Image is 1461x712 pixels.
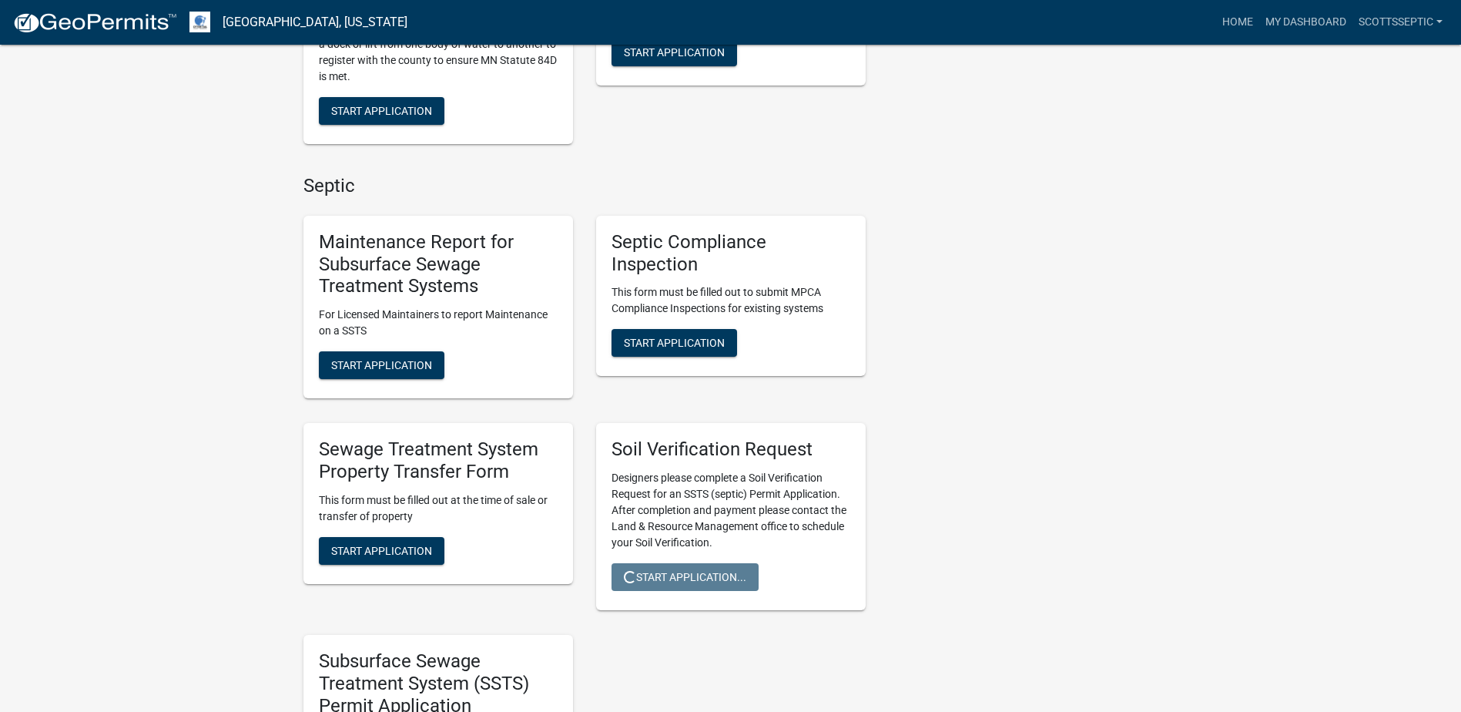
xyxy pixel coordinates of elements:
h5: Septic Compliance Inspection [612,231,850,276]
button: Start Application [612,329,737,357]
img: Otter Tail County, Minnesota [189,12,210,32]
p: This form must be filled out at the time of sale or transfer of property [319,492,558,525]
h5: Sewage Treatment System Property Transfer Form [319,438,558,483]
button: Start Application [612,39,737,66]
button: Start Application... [612,563,759,591]
span: Start Application [331,544,432,556]
a: Home [1216,8,1259,37]
h5: Soil Verification Request [612,438,850,461]
a: scottsseptic [1352,8,1449,37]
p: Designers please complete a Soil Verification Request for an SSTS (septic) Permit Application. Af... [612,470,850,551]
span: Start Application... [624,571,746,583]
a: [GEOGRAPHIC_DATA], [US_STATE] [223,9,407,35]
span: Start Application [624,45,725,58]
h5: Maintenance Report for Subsurface Sewage Treatment Systems [319,231,558,297]
p: This form must be filled out to submit MPCA Compliance Inspections for existing systems [612,284,850,317]
button: Start Application [319,537,444,565]
h4: Septic [303,175,866,197]
button: Start Application [319,97,444,125]
p: For Licensed Maintainers to report Maintenance on a SSTS [319,307,558,339]
span: Start Application [331,359,432,371]
span: Start Application [624,337,725,349]
span: Start Application [331,105,432,117]
a: My Dashboard [1259,8,1352,37]
button: Start Application [319,351,444,379]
